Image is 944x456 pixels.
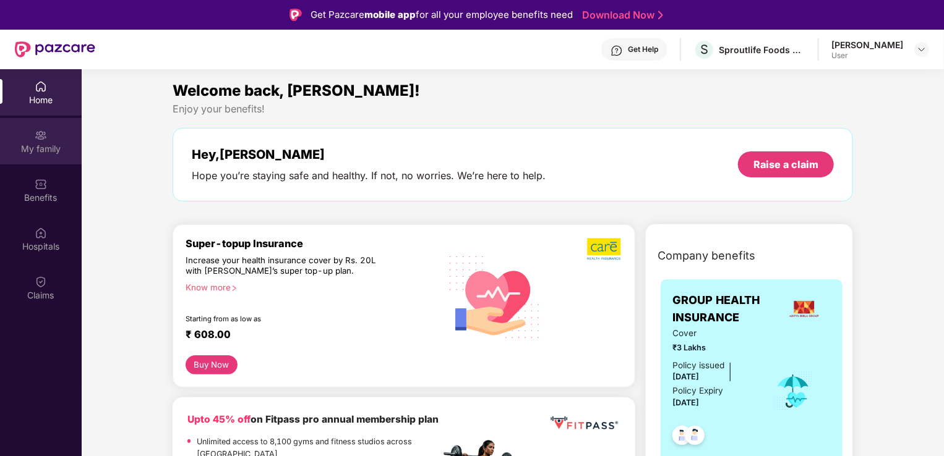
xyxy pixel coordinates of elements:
img: b5dec4f62d2307b9de63beb79f102df3.png [587,237,622,261]
img: Logo [290,9,302,21]
div: Super-topup Insurance [186,237,440,250]
img: svg+xml;base64,PHN2ZyB4bWxucz0iaHR0cDovL3d3dy53My5vcmcvMjAwMC9zdmciIHhtbG5zOnhsaW5rPSJodHRwOi8vd3... [440,241,549,352]
div: Raise a claim [753,158,818,171]
img: svg+xml;base64,PHN2ZyBpZD0iSGVscC0zMngzMiIgeG1sbnM9Imh0dHA6Ly93d3cudzMub3JnLzIwMDAvc3ZnIiB3aWR0aD... [611,44,623,57]
span: ₹3 Lakhs [673,342,757,354]
b: Upto 45% off [187,413,251,425]
span: Cover [673,327,757,340]
img: svg+xml;base64,PHN2ZyBpZD0iSG9tZSIgeG1sbnM9Imh0dHA6Ly93d3cudzMub3JnLzIwMDAvc3ZnIiB3aWR0aD0iMjAiIG... [35,80,47,93]
span: right [231,285,238,292]
img: svg+xml;base64,PHN2ZyBpZD0iQ2xhaW0iIHhtbG5zPSJodHRwOi8vd3d3LnczLm9yZy8yMDAwL3N2ZyIgd2lkdGg9IjIwIi... [35,276,47,288]
div: Hey, [PERSON_NAME] [192,147,546,162]
img: fppp.png [548,412,620,434]
img: svg+xml;base64,PHN2ZyB3aWR0aD0iMjAiIGhlaWdodD0iMjAiIHZpZXdCb3g9IjAgMCAyMCAyMCIgZmlsbD0ibm9uZSIgeG... [35,129,47,141]
div: Starting from as low as [186,315,388,323]
button: Buy Now [186,355,238,374]
div: Policy Expiry [673,384,724,397]
img: icon [773,371,813,412]
div: Get Pazcare for all your employee benefits need [311,7,573,22]
div: Hope you’re staying safe and healthy. If not, no worries. We’re here to help. [192,169,546,182]
img: svg+xml;base64,PHN2ZyBpZD0iRHJvcGRvd24tMzJ4MzIiIHhtbG5zPSJodHRwOi8vd3d3LnczLm9yZy8yMDAwL3N2ZyIgd2... [917,44,927,54]
div: Know more [186,282,433,291]
b: on Fitpass pro annual membership plan [187,413,439,425]
span: Company benefits [658,247,756,264]
img: svg+xml;base64,PHN2ZyB4bWxucz0iaHR0cDovL3d3dy53My5vcmcvMjAwMC9zdmciIHdpZHRoPSI0OC45NDMiIGhlaWdodD... [680,422,710,452]
strong: mobile app [364,9,416,20]
span: Welcome back, [PERSON_NAME]! [173,82,420,99]
img: svg+xml;base64,PHN2ZyB4bWxucz0iaHR0cDovL3d3dy53My5vcmcvMjAwMC9zdmciIHdpZHRoPSI0OC45NDMiIGhlaWdodD... [667,422,697,452]
span: GROUP HEALTH INSURANCE [673,292,779,327]
img: svg+xml;base64,PHN2ZyBpZD0iQmVuZWZpdHMiIHhtbG5zPSJodHRwOi8vd3d3LnczLm9yZy8yMDAwL3N2ZyIgd2lkdGg9Ij... [35,178,47,190]
div: Enjoy your benefits! [173,103,853,116]
span: [DATE] [673,398,700,407]
a: Download Now [582,9,659,22]
img: insurerLogo [787,292,821,326]
img: New Pazcare Logo [15,41,95,57]
img: svg+xml;base64,PHN2ZyBpZD0iSG9zcGl0YWxzIiB4bWxucz0iaHR0cDovL3d3dy53My5vcmcvMjAwMC9zdmciIHdpZHRoPS... [35,227,47,239]
div: Sproutlife Foods Private Limited [719,44,805,56]
div: Get Help [628,44,658,54]
span: S [700,42,708,57]
div: [PERSON_NAME] [831,39,903,51]
div: Increase your health insurance cover by Rs. 20L with [PERSON_NAME]’s super top-up plan. [186,255,387,277]
span: [DATE] [673,372,700,381]
div: ₹ 608.00 [186,328,428,343]
div: User [831,51,903,61]
img: Stroke [658,9,663,22]
div: Policy issued [673,359,725,372]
